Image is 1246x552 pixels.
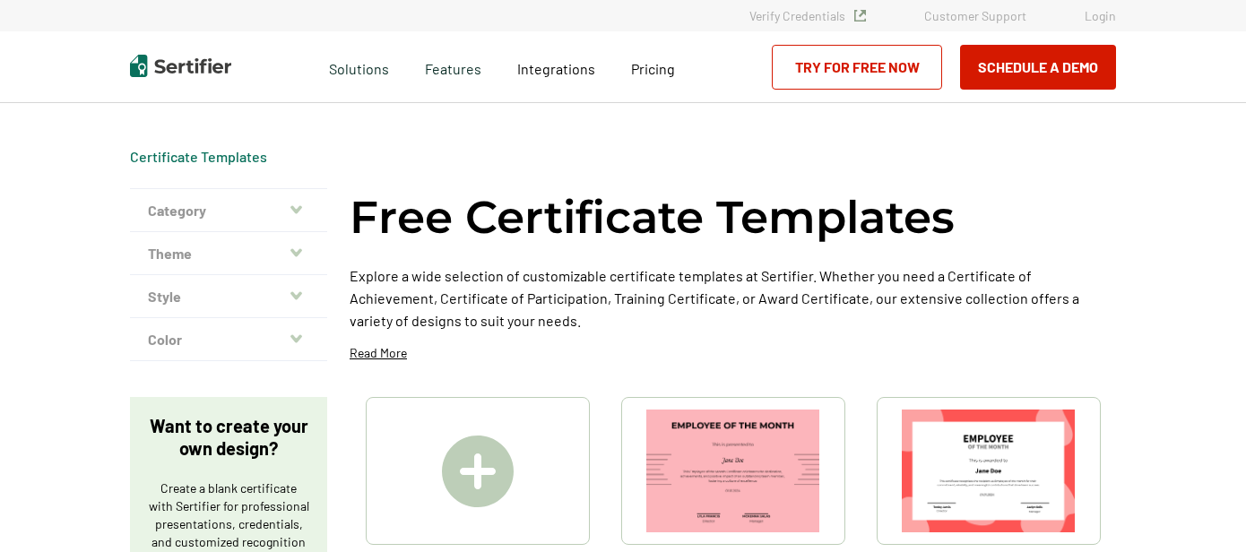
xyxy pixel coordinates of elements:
[130,232,327,275] button: Theme
[749,8,866,23] a: Verify Credentials
[902,410,1076,532] img: Modern & Red Employee of the Month Certificate Template
[130,55,231,77] img: Sertifier | Digital Credentialing Platform
[517,60,595,77] span: Integrations
[350,188,955,246] h1: Free Certificate Templates
[425,56,481,78] span: Features
[130,189,327,232] button: Category
[130,148,267,165] a: Certificate Templates
[631,56,675,78] a: Pricing
[148,415,309,460] p: Want to create your own design?
[854,10,866,22] img: Verified
[442,436,514,507] img: Create A Blank Certificate
[350,264,1116,332] p: Explore a wide selection of customizable certificate templates at Sertifier. Whether you need a C...
[130,318,327,361] button: Color
[130,275,327,318] button: Style
[130,148,267,166] div: Breadcrumb
[130,148,267,166] span: Certificate Templates
[350,344,407,362] p: Read More
[646,410,820,532] img: Simple & Modern Employee of the Month Certificate Template
[329,56,389,78] span: Solutions
[924,8,1026,23] a: Customer Support
[517,56,595,78] a: Integrations
[1085,8,1116,23] a: Login
[631,60,675,77] span: Pricing
[772,45,942,90] a: Try for Free Now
